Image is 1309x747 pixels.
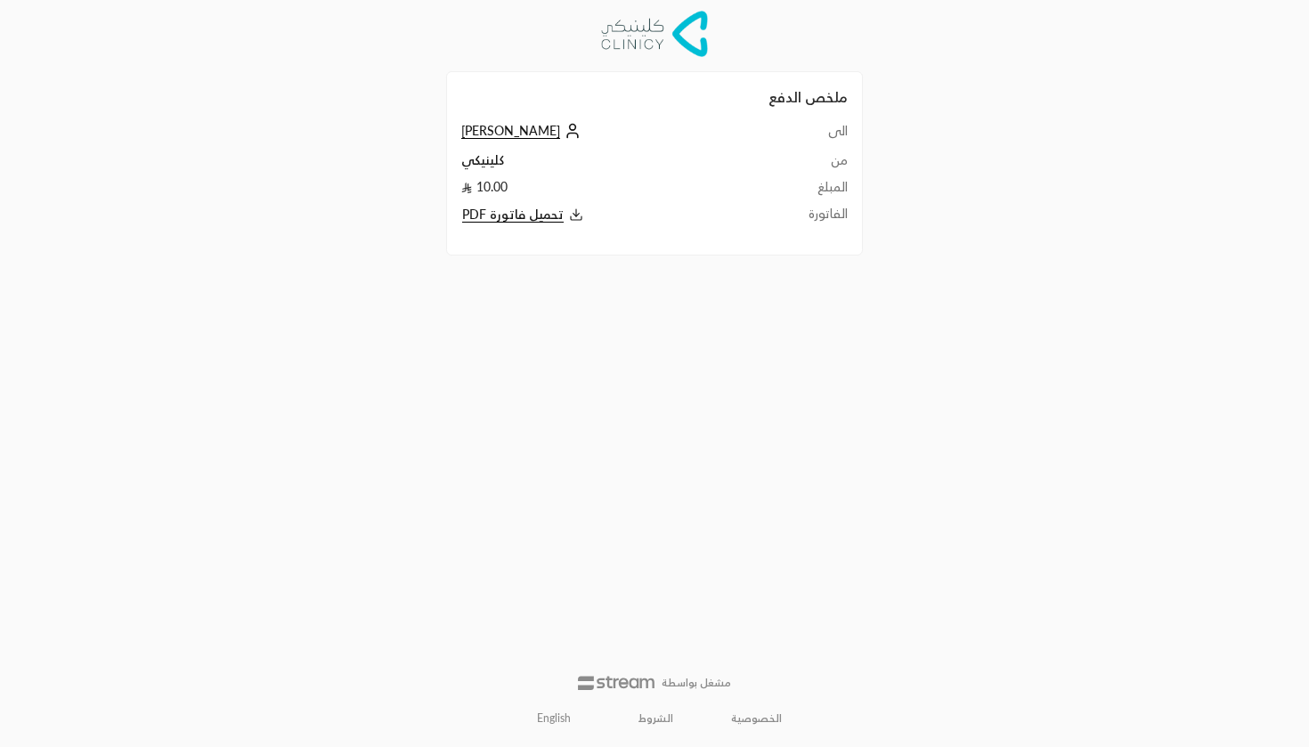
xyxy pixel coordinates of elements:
[461,205,757,225] button: تحميل فاتورة PDF
[461,123,560,139] span: [PERSON_NAME]
[461,151,757,178] td: كلينيكي
[757,122,848,151] td: الى
[462,207,564,223] span: تحميل فاتورة PDF
[757,151,848,178] td: من
[601,11,708,57] img: Company Logo
[461,123,585,138] a: [PERSON_NAME]
[461,178,757,205] td: 10.00
[461,86,848,108] h2: ملخص الدفع
[731,711,782,726] a: الخصوصية
[757,178,848,205] td: المبلغ
[527,704,581,733] a: English
[638,711,673,726] a: الشروط
[757,205,848,225] td: الفاتورة
[662,676,731,690] p: مشغل بواسطة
